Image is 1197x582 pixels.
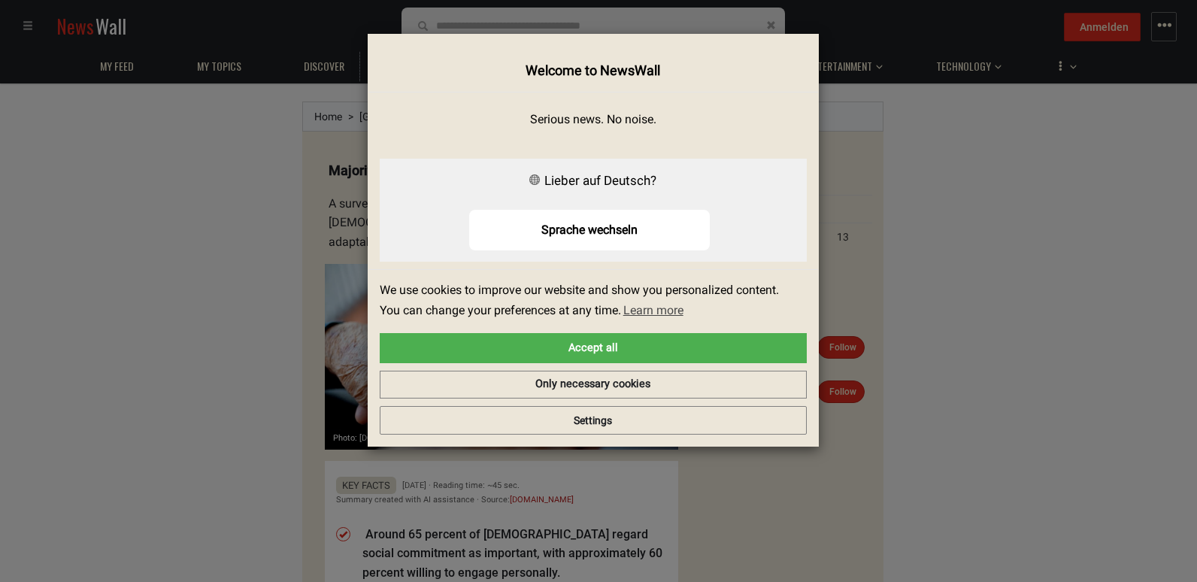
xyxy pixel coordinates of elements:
[380,111,807,129] p: Serious news. No noise.
[380,406,807,435] button: Settings
[380,170,807,192] div: Lieber auf Deutsch?
[621,299,686,322] a: learn more about cookies
[380,61,807,80] h4: Welcome to NewsWall
[380,333,807,363] a: allow cookies
[380,281,795,322] span: We use cookies to improve our website and show you personalized content. You can change your pref...
[380,281,807,399] div: cookieconsent
[380,371,807,399] a: deny cookies
[469,210,710,250] button: Sprache wechseln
